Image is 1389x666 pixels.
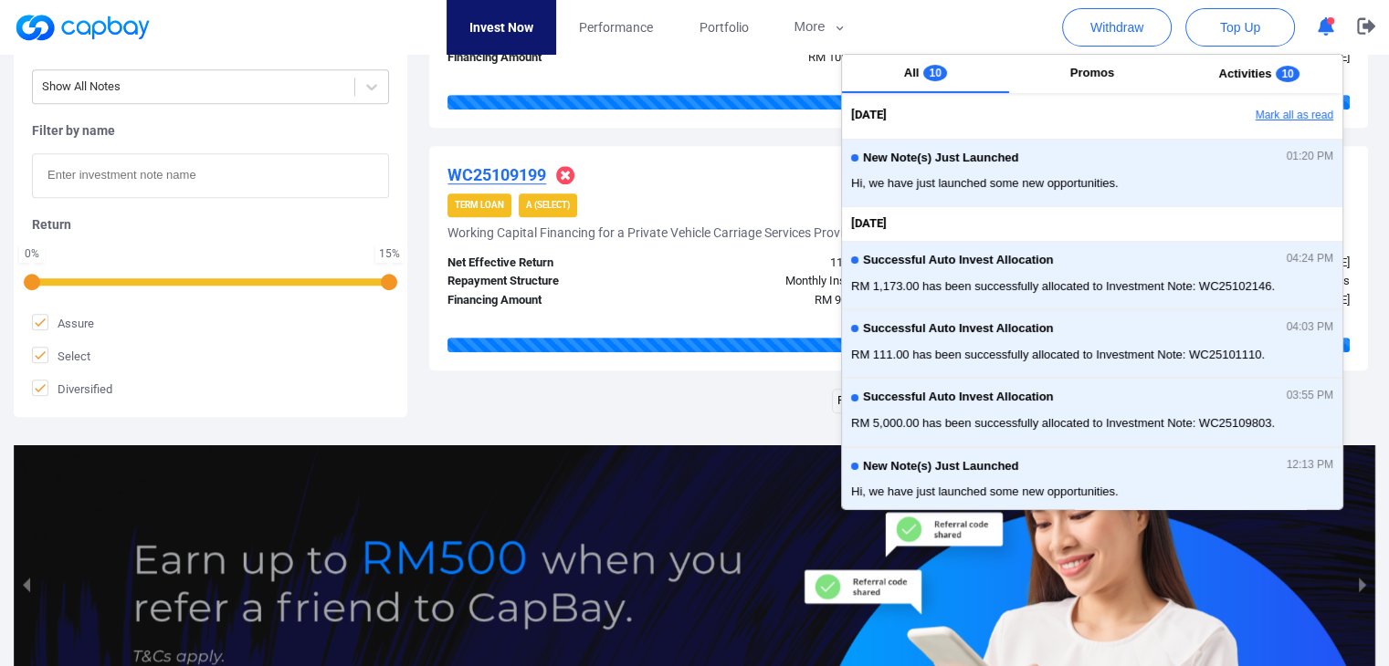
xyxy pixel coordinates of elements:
[833,390,865,412] a: Previous page
[32,216,389,233] h5: Return
[851,483,1333,501] span: Hi, we have just launched some new opportunities.
[842,447,1342,515] button: New Note(s) Just Launched12:13 PMHi, we have just launched some new opportunities.
[32,314,94,332] span: Assure
[667,254,899,273] div: 11.3 % p.a.
[1220,18,1260,36] span: Top Up
[842,309,1342,378] button: Successful Auto Invest Allocation04:03 PMRM 111.00 has been successfully allocated to Investment ...
[815,293,885,307] span: RM 90,000.00
[851,346,1333,364] span: RM 111.00 has been successfully allocated to Investment Note: WC25101110.
[863,151,1018,165] span: New Note(s) Just Launched
[32,347,90,365] span: Select
[851,414,1333,432] span: RM 5,000.00 has been successfully allocated to Investment Note: WC25109803.
[526,200,570,210] strong: A (Select)
[851,277,1333,296] span: RM 1,173.00 has been successfully allocated to Investment Note: WC25102146.
[1287,459,1333,472] span: 12:13 PM
[434,272,666,291] div: Repayment Structure
[32,122,389,139] h5: Filter by name
[851,214,887,234] span: [DATE]
[1287,151,1333,163] span: 01:20 PM
[1287,390,1333,402] span: 03:55 PM
[808,50,885,64] span: RM 100,000.00
[447,165,546,184] u: WC25109199
[863,322,1054,336] span: Successful Auto Invest Allocation
[842,241,1342,309] button: Successful Auto Invest Allocation04:24 PMRM 1,173.00 has been successfully allocated to Investmen...
[434,254,666,273] div: Net Effective Return
[1070,66,1114,79] span: Promos
[851,174,1333,193] span: Hi, we have just launched some new opportunities.
[455,200,504,210] strong: Term Loan
[434,291,666,310] div: Financing Amount
[32,380,112,398] span: Diversified
[1062,8,1172,47] button: Withdraw
[434,48,666,68] div: Financing Amount
[1287,321,1333,334] span: 04:03 PM
[863,254,1054,267] span: Successful Auto Invest Allocation
[842,139,1342,207] button: New Note(s) Just Launched01:20 PMHi, we have just launched some new opportunities.
[851,106,887,125] span: [DATE]
[1009,55,1176,93] button: Promos
[1146,100,1342,131] button: Mark all as read
[904,66,920,79] span: All
[699,17,748,37] span: Portfolio
[1276,66,1299,82] span: 10
[863,390,1054,404] span: Successful Auto Invest Allocation
[1287,253,1333,265] span: 04:24 PM
[23,248,41,259] div: 0 %
[863,460,1018,473] span: New Note(s) Just Launched
[447,224,1338,241] h5: Working Capital Financing for a Private Vehicle Carriage Services Provider. The purpose of fund i...
[447,338,1350,352] div: 100 % Funded
[667,272,899,291] div: Monthly Instalment
[1175,55,1342,93] button: Activities10
[579,17,653,37] span: Performance
[842,378,1342,446] button: Successful Auto Invest Allocation03:55 PMRM 5,000.00 has been successfully allocated to Investmen...
[379,248,400,259] div: 15 %
[1219,67,1272,80] span: Activities
[1185,8,1295,47] button: Top Up
[32,153,389,198] input: Enter investment note name
[923,65,946,81] span: 10
[842,55,1009,93] button: All10
[447,95,1350,109] div: 100 % Funded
